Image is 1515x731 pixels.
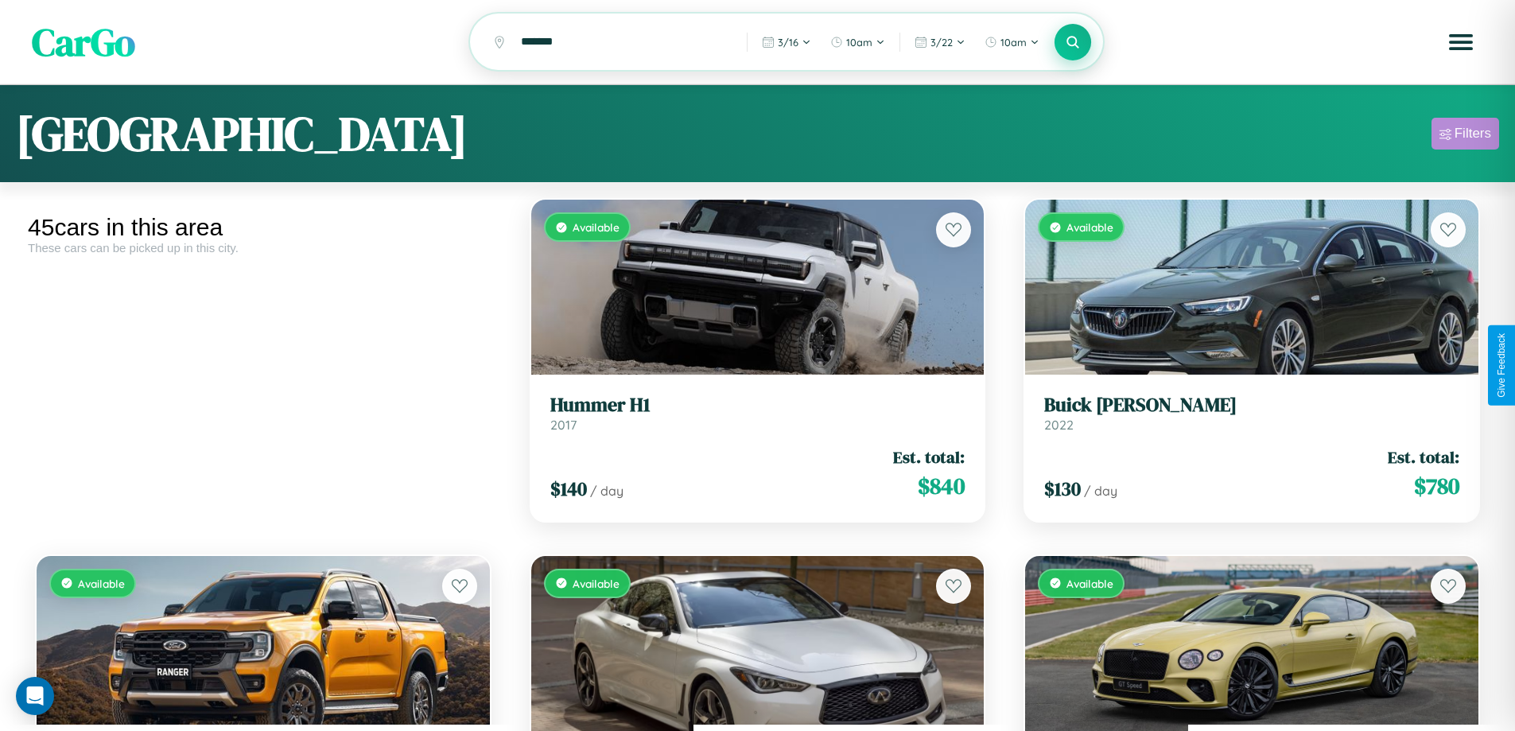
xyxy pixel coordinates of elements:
[1455,126,1491,142] div: Filters
[16,677,54,715] div: Open Intercom Messenger
[1044,476,1081,502] span: $ 130
[1439,20,1483,64] button: Open menu
[28,241,499,255] div: These cars can be picked up in this city.
[918,470,965,502] span: $ 840
[1044,394,1459,433] a: Buick [PERSON_NAME]2022
[1000,36,1027,49] span: 10am
[1388,445,1459,469] span: Est. total:
[28,214,499,241] div: 45 cars in this area
[846,36,872,49] span: 10am
[573,577,620,590] span: Available
[550,476,587,502] span: $ 140
[778,36,798,49] span: 3 / 16
[822,29,893,55] button: 10am
[1084,483,1117,499] span: / day
[550,394,965,417] h3: Hummer H1
[550,394,965,433] a: Hummer H12017
[573,220,620,234] span: Available
[32,16,135,68] span: CarGo
[754,29,819,55] button: 3/16
[893,445,965,469] span: Est. total:
[1066,220,1113,234] span: Available
[907,29,973,55] button: 3/22
[590,483,623,499] span: / day
[1496,333,1507,398] div: Give Feedback
[1044,417,1074,433] span: 2022
[550,417,577,433] span: 2017
[16,101,468,166] h1: [GEOGRAPHIC_DATA]
[1044,394,1459,417] h3: Buick [PERSON_NAME]
[1431,118,1499,150] button: Filters
[930,36,953,49] span: 3 / 22
[977,29,1047,55] button: 10am
[1414,470,1459,502] span: $ 780
[1066,577,1113,590] span: Available
[78,577,125,590] span: Available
